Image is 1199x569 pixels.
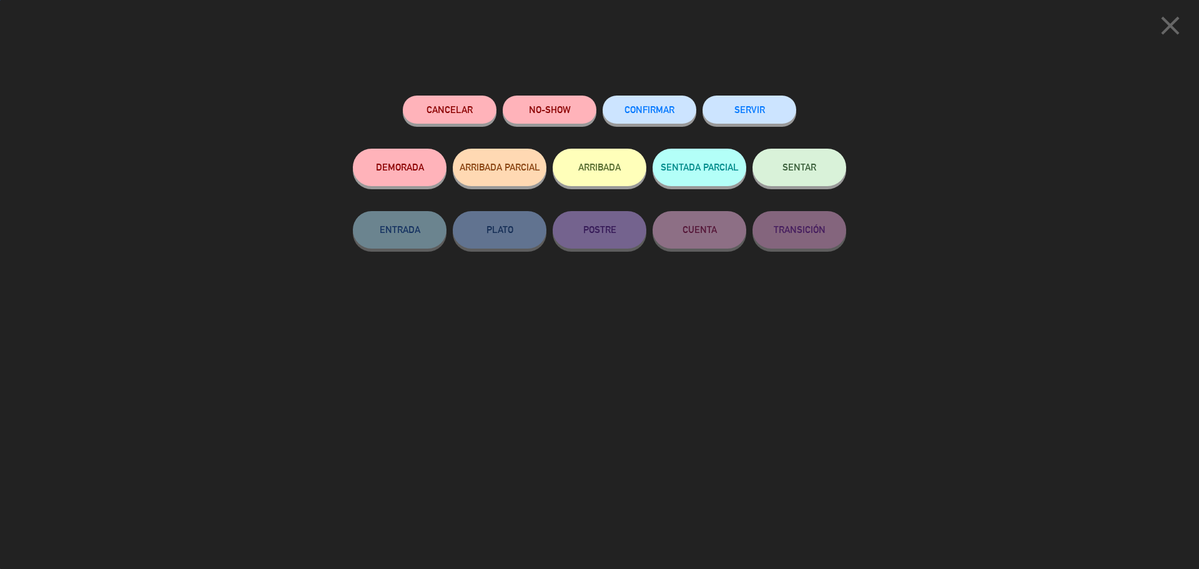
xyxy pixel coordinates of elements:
[703,96,796,124] button: SERVIR
[1151,9,1190,46] button: close
[752,211,846,249] button: TRANSICIÓN
[460,162,540,172] span: ARRIBADA PARCIAL
[353,211,447,249] button: ENTRADA
[553,149,646,186] button: ARRIBADA
[603,96,696,124] button: CONFIRMAR
[453,149,546,186] button: ARRIBADA PARCIAL
[653,149,746,186] button: SENTADA PARCIAL
[453,211,546,249] button: PLATO
[624,104,674,115] span: CONFIRMAR
[403,96,496,124] button: Cancelar
[752,149,846,186] button: SENTAR
[553,211,646,249] button: POSTRE
[503,96,596,124] button: NO-SHOW
[653,211,746,249] button: CUENTA
[782,162,816,172] span: SENTAR
[353,149,447,186] button: DEMORADA
[1155,10,1186,41] i: close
